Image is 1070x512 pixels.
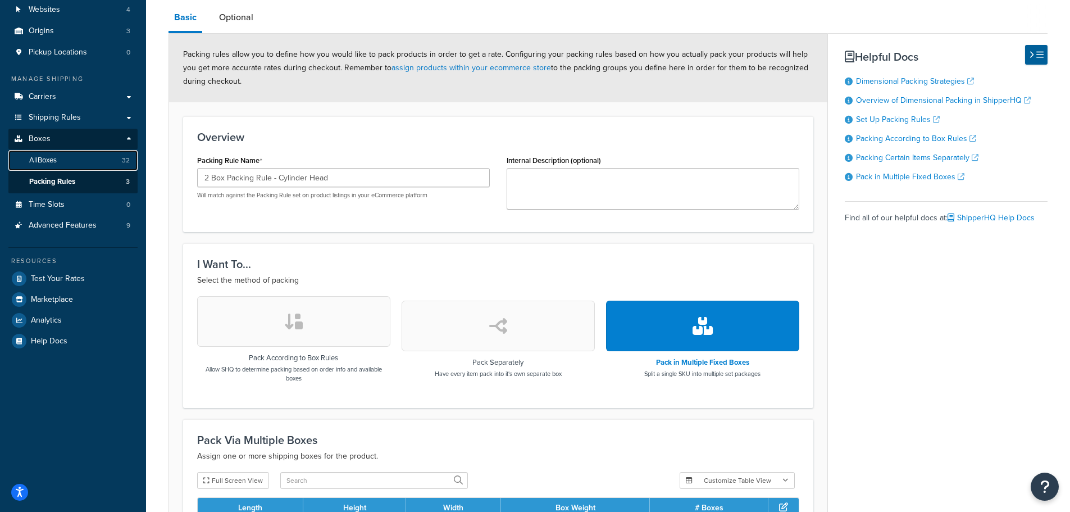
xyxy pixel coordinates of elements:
[213,4,259,31] a: Optional
[8,107,138,128] a: Shipping Rules
[845,201,1048,226] div: Find all of our helpful docs at:
[197,156,262,165] label: Packing Rule Name
[8,21,138,42] li: Origins
[29,200,65,210] span: Time Slots
[126,5,130,15] span: 4
[948,212,1035,224] a: ShipperHQ Help Docs
[29,113,81,123] span: Shipping Rules
[197,450,799,463] p: Assign one or more shipping boxes for the product.
[1031,473,1059,501] button: Open Resource Center
[8,194,138,215] li: Time Slots
[856,171,964,183] a: Pack in Multiple Fixed Boxes
[169,4,202,33] a: Basic
[29,156,57,165] span: All Boxes
[197,472,269,489] button: Full Screen View
[8,21,138,42] a: Origins3
[31,316,62,325] span: Analytics
[29,177,75,187] span: Packing Rules
[8,171,138,192] li: Packing Rules
[126,177,130,187] span: 3
[31,337,67,346] span: Help Docs
[29,5,60,15] span: Websites
[856,114,940,125] a: Set Up Packing Rules
[8,129,138,149] a: Boxes
[197,274,799,287] p: Select the method of packing
[197,434,799,446] h3: Pack Via Multiple Boxes
[8,42,138,63] li: Pickup Locations
[391,62,551,74] a: assign products within your ecommerce store
[8,331,138,351] a: Help Docs
[8,42,138,63] a: Pickup Locations0
[126,200,130,210] span: 0
[29,221,97,230] span: Advanced Features
[126,26,130,36] span: 3
[435,359,562,366] h3: Pack Separately
[29,92,56,102] span: Carriers
[845,51,1048,63] h3: Helpful Docs
[8,171,138,192] a: Packing Rules3
[197,191,490,200] p: Will match against the Packing Rule set on product listings in your eCommerce platform
[435,369,562,378] p: Have every item pack into it's own separate box
[856,152,978,164] a: Packing Certain Items Separately
[29,48,87,57] span: Pickup Locations
[126,221,130,230] span: 9
[31,274,85,284] span: Test Your Rates
[31,295,73,305] span: Marketplace
[1025,45,1048,65] button: Hide Help Docs
[680,472,795,489] button: Customize Table View
[29,26,54,36] span: Origins
[8,74,138,84] div: Manage Shipping
[856,75,974,87] a: Dimensional Packing Strategies
[29,134,51,144] span: Boxes
[8,87,138,107] a: Carriers
[8,194,138,215] a: Time Slots0
[8,150,138,171] a: AllBoxes32
[197,131,799,143] h3: Overview
[197,354,390,362] h3: Pack According to Box Rules
[122,156,130,165] span: 32
[8,215,138,236] a: Advanced Features9
[8,129,138,193] li: Boxes
[644,369,761,378] p: Split a single SKU into multiple set packages
[856,133,976,144] a: Packing According to Box Rules
[8,289,138,310] a: Marketplace
[8,215,138,236] li: Advanced Features
[197,365,390,383] p: Allow SHQ to determine packing based on order info and available boxes
[856,94,1031,106] a: Overview of Dimensional Packing in ShipperHQ
[8,269,138,289] a: Test Your Rates
[183,48,808,87] span: Packing rules allow you to define how you would like to pack products in order to get a rate. Con...
[197,258,799,270] h3: I Want To...
[280,472,468,489] input: Search
[644,359,761,366] h3: Pack in Multiple Fixed Boxes
[507,156,601,165] label: Internal Description (optional)
[8,310,138,330] a: Analytics
[126,48,130,57] span: 0
[8,256,138,266] div: Resources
